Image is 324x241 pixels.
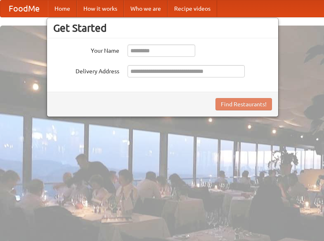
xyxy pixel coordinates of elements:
[0,0,48,17] a: FoodMe
[48,0,77,17] a: Home
[168,0,217,17] a: Recipe videos
[53,22,272,34] h3: Get Started
[215,98,272,110] button: Find Restaurants!
[124,0,168,17] a: Who we are
[53,44,119,55] label: Your Name
[53,65,119,75] label: Delivery Address
[77,0,124,17] a: How it works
